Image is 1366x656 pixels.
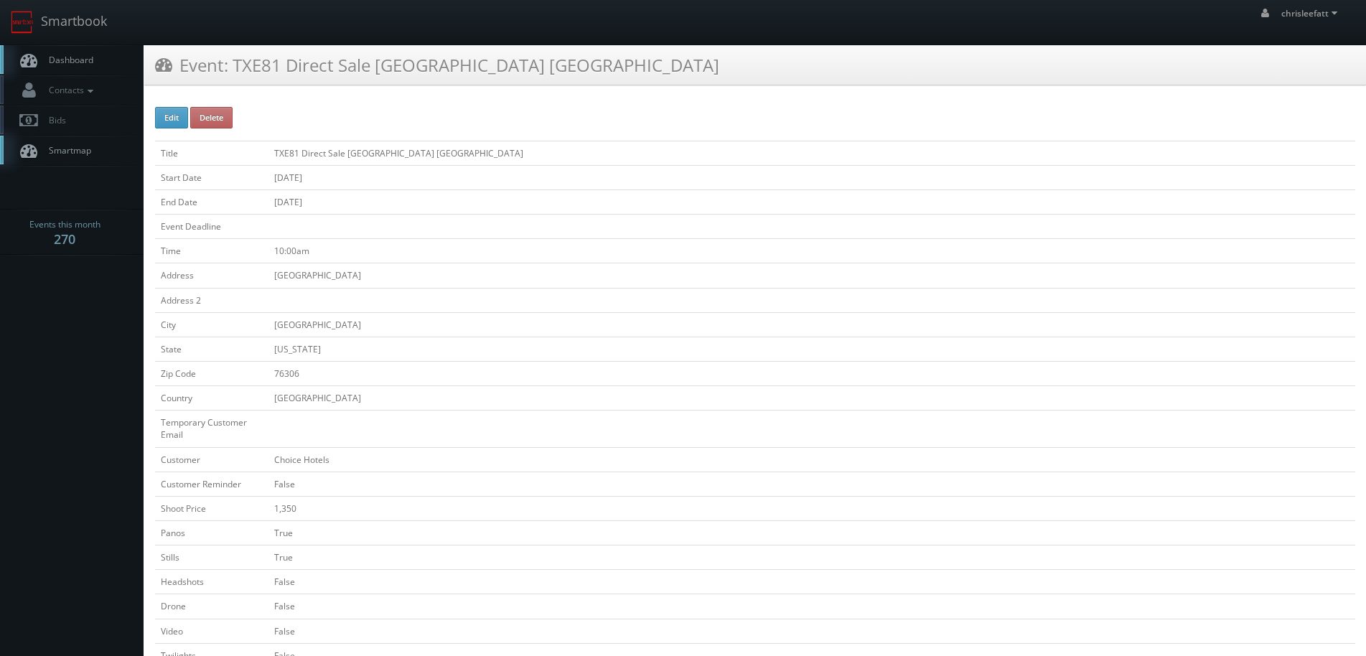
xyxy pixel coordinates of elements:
td: State [155,337,268,361]
button: Edit [155,107,188,128]
span: Dashboard [42,54,93,66]
td: False [268,594,1355,619]
td: [DATE] [268,165,1355,189]
td: Zip Code [155,361,268,385]
button: Delete [190,107,233,128]
td: 10:00am [268,239,1355,263]
td: False [268,570,1355,594]
td: 76306 [268,361,1355,385]
td: Customer [155,447,268,472]
td: TXE81 Direct Sale [GEOGRAPHIC_DATA] [GEOGRAPHIC_DATA] [268,141,1355,165]
td: City [155,312,268,337]
td: Video [155,619,268,643]
td: Event Deadline [155,215,268,239]
td: Choice Hotels [268,447,1355,472]
td: Headshots [155,570,268,594]
td: False [268,472,1355,496]
span: Bids [42,114,66,126]
img: smartbook-logo.png [11,11,34,34]
td: [GEOGRAPHIC_DATA] [268,386,1355,411]
td: Start Date [155,165,268,189]
td: [GEOGRAPHIC_DATA] [268,312,1355,337]
td: False [268,619,1355,643]
td: Address [155,263,268,288]
td: Shoot Price [155,496,268,520]
td: Panos [155,520,268,545]
td: True [268,520,1355,545]
td: [GEOGRAPHIC_DATA] [268,263,1355,288]
td: [DATE] [268,189,1355,214]
td: End Date [155,189,268,214]
strong: 270 [54,230,75,248]
span: Contacts [42,84,97,96]
h3: Event: TXE81 Direct Sale [GEOGRAPHIC_DATA] [GEOGRAPHIC_DATA] [155,52,719,78]
td: Time [155,239,268,263]
span: chrisleefatt [1281,7,1342,19]
td: Stills [155,545,268,570]
td: [US_STATE] [268,337,1355,361]
td: Temporary Customer Email [155,411,268,447]
span: Smartmap [42,144,91,156]
td: Customer Reminder [155,472,268,496]
td: 1,350 [268,496,1355,520]
td: Title [155,141,268,165]
td: Address 2 [155,288,268,312]
span: Events this month [29,217,100,232]
td: Drone [155,594,268,619]
td: Country [155,386,268,411]
td: True [268,545,1355,570]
